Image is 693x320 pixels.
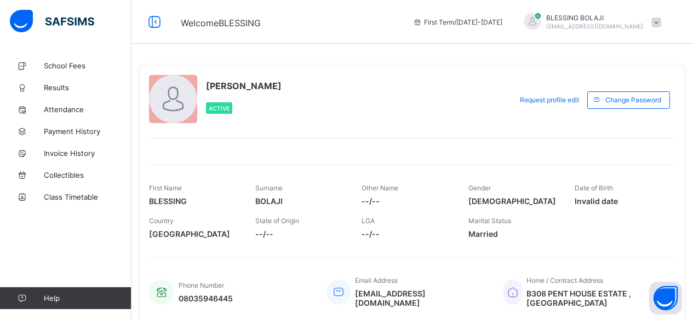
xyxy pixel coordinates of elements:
[206,80,282,91] span: [PERSON_NAME]
[10,10,94,33] img: safsims
[362,184,398,192] span: Other Name
[179,294,233,303] span: 08035946445
[362,196,451,206] span: --/--
[179,281,224,289] span: Phone Number
[181,18,261,28] span: Welcome BLESSING
[526,289,665,307] span: B308 PENT HOUSE ESTATE , [GEOGRAPHIC_DATA]
[149,229,239,238] span: [GEOGRAPHIC_DATA]
[605,96,661,104] span: Change Password
[44,105,131,114] span: Attendance
[413,18,502,26] span: session/term information
[44,171,131,179] span: Collectibles
[355,276,398,284] span: Email Address
[149,184,182,192] span: First Name
[546,14,643,22] span: BLESSING BOLAJI
[149,217,174,225] span: Country
[468,196,558,206] span: [DEMOGRAPHIC_DATA]
[255,217,299,225] span: State of Origin
[149,196,239,206] span: BLESSING
[209,105,230,112] span: Active
[468,184,491,192] span: Gender
[44,83,131,92] span: Results
[546,23,643,30] span: [EMAIL_ADDRESS][DOMAIN_NAME]
[362,229,451,238] span: --/--
[44,127,131,136] span: Payment History
[255,184,283,192] span: Surname
[575,184,613,192] span: Date of Birth
[362,217,375,225] span: LGA
[44,294,131,302] span: Help
[355,289,487,307] span: [EMAIL_ADDRESS][DOMAIN_NAME]
[649,282,682,315] button: Open asap
[255,196,345,206] span: BOLAJI
[44,61,131,70] span: School Fees
[520,96,579,104] span: Request profile edit
[44,149,131,158] span: Invoice History
[255,229,345,238] span: --/--
[468,229,558,238] span: Married
[468,217,511,225] span: Marital Status
[575,196,665,206] span: Invalid date
[526,276,603,284] span: Home / Contract Address
[44,193,131,201] span: Class Timetable
[513,13,667,31] div: BLESSINGBOLAJI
